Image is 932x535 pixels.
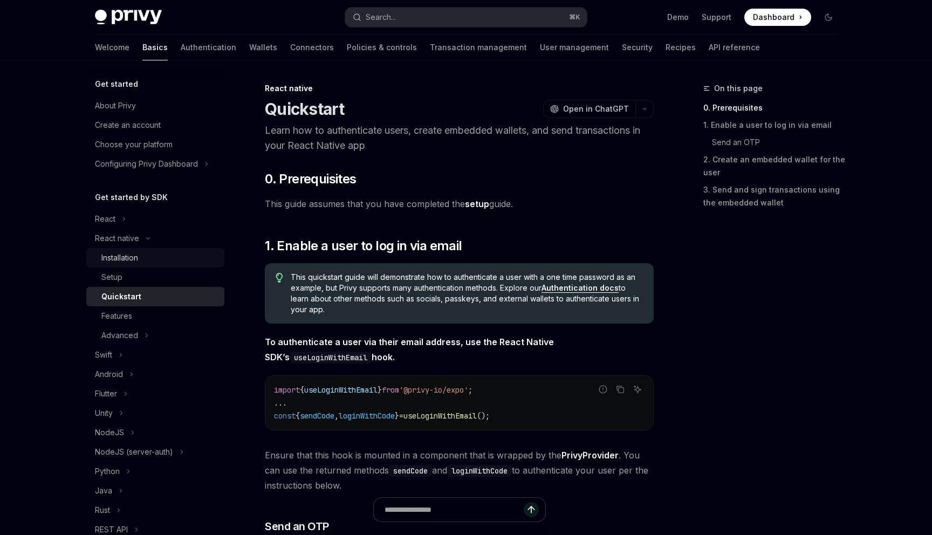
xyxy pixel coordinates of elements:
[542,283,619,293] a: Authentication docs
[389,465,432,477] code: sendCode
[86,403,224,423] button: Toggle Unity section
[702,12,731,23] a: Support
[86,345,224,365] button: Toggle Swift section
[86,306,224,326] a: Features
[385,498,524,522] input: Ask a question...
[399,411,403,421] span: =
[86,326,224,345] button: Toggle Advanced section
[86,481,224,500] button: Toggle Java section
[291,272,643,315] span: This quickstart guide will demonstrate how to authenticate a user with a one time password as an ...
[820,9,837,26] button: Toggle dark mode
[95,78,138,91] h5: Get started
[95,212,115,225] div: React
[290,35,334,60] a: Connectors
[86,209,224,229] button: Toggle React section
[101,290,141,303] div: Quickstart
[703,134,846,151] a: Send an OTP
[95,348,112,361] div: Swift
[561,450,619,461] a: PrivyProvider
[86,384,224,403] button: Toggle Flutter section
[666,35,696,60] a: Recipes
[703,151,846,181] a: 2. Create an embedded wallet for the user
[465,198,489,210] a: setup
[753,12,794,23] span: Dashboard
[101,251,138,264] div: Installation
[395,411,399,421] span: }
[274,411,296,421] span: const
[709,35,760,60] a: API reference
[95,99,136,112] div: About Privy
[95,35,129,60] a: Welcome
[524,502,539,517] button: Send message
[95,232,139,245] div: React native
[667,12,689,23] a: Demo
[86,500,224,520] button: Toggle Rust section
[265,123,654,153] p: Learn how to authenticate users, create embedded wallets, and send transactions in your React Nat...
[181,35,236,60] a: Authentication
[86,115,224,135] a: Create an account
[95,426,124,439] div: NodeJS
[86,229,224,248] button: Toggle React native section
[540,35,609,60] a: User management
[95,387,117,400] div: Flutter
[86,135,224,154] a: Choose your platform
[703,99,846,116] a: 0. Prerequisites
[334,411,339,421] span: ,
[95,407,113,420] div: Unity
[290,352,372,363] code: useLoginWithEmail
[563,104,629,114] span: Open in ChatGPT
[703,181,846,211] a: 3. Send and sign transactions using the embedded wallet
[101,271,122,284] div: Setup
[101,310,132,323] div: Features
[300,411,334,421] span: sendCode
[274,398,287,408] span: ...
[265,170,356,188] span: 0. Prerequisites
[86,154,224,174] button: Toggle Configuring Privy Dashboard section
[622,35,653,60] a: Security
[86,248,224,267] a: Installation
[101,329,138,342] div: Advanced
[304,385,378,395] span: useLoginWithEmail
[265,237,462,255] span: 1. Enable a user to log in via email
[86,287,224,306] a: Quickstart
[95,504,110,517] div: Rust
[95,138,173,151] div: Choose your platform
[347,35,417,60] a: Policies & controls
[86,423,224,442] button: Toggle NodeJS section
[86,96,224,115] a: About Privy
[339,411,395,421] span: loginWithCode
[543,100,635,118] button: Open in ChatGPT
[95,191,168,204] h5: Get started by SDK
[276,273,283,283] svg: Tip
[249,35,277,60] a: Wallets
[447,465,512,477] code: loginWithCode
[95,484,112,497] div: Java
[274,385,300,395] span: import
[403,411,477,421] span: useLoginWithEmail
[265,337,554,362] strong: To authenticate a user via their email address, use the React Native SDK’s hook.
[95,119,161,132] div: Create an account
[86,365,224,384] button: Toggle Android section
[345,8,587,27] button: Open search
[86,267,224,287] a: Setup
[95,465,120,478] div: Python
[378,385,382,395] span: }
[744,9,811,26] a: Dashboard
[399,385,468,395] span: '@privy-io/expo'
[477,411,490,421] span: ();
[714,82,763,95] span: On this page
[382,385,399,395] span: from
[265,196,654,211] span: This guide assumes that you have completed the guide.
[86,442,224,462] button: Toggle NodeJS (server-auth) section
[265,83,654,94] div: React native
[296,411,300,421] span: {
[631,382,645,396] button: Ask AI
[95,157,198,170] div: Configuring Privy Dashboard
[300,385,304,395] span: {
[265,448,654,493] span: Ensure that this hook is mounted in a component that is wrapped by the . You can use the returned...
[366,11,396,24] div: Search...
[703,116,846,134] a: 1. Enable a user to log in via email
[95,10,162,25] img: dark logo
[468,385,472,395] span: ;
[142,35,168,60] a: Basics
